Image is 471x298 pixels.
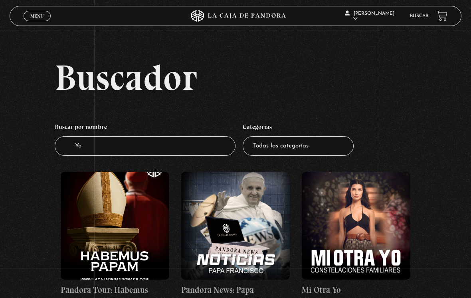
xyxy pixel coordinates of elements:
h2: Buscador [55,60,462,95]
h4: Categorías [243,119,354,136]
span: [PERSON_NAME] [345,11,394,21]
a: View your shopping cart [437,10,447,21]
h4: Buscar por nombre [55,119,235,136]
span: Cerrar [28,20,47,26]
a: Buscar [410,14,429,18]
h4: Mi Otra Yo [302,284,410,296]
a: Mi Otra Yo [302,172,410,296]
span: Menu [30,14,44,18]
